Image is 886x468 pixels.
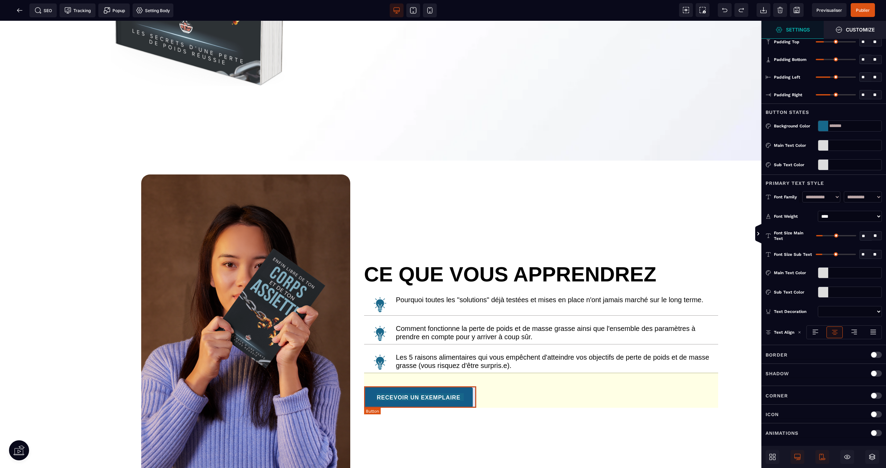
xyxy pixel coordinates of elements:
span: Preview [812,3,847,17]
div: Font Weight [774,213,815,220]
div: Sub Text Color [774,161,815,168]
span: Open Blocks [766,450,779,464]
p: Shadow [766,369,789,378]
p: Corner [766,391,788,400]
img: f12d5f19927e2145083506648576c73a_a5d6356a808565dc.png [141,154,350,467]
div: Background Color [774,123,815,129]
p: Animations [766,429,798,437]
div: Main Text Color [774,142,815,149]
p: Text Align [766,329,794,336]
span: Padding Right [774,92,802,98]
img: 1efd9bc7b97cb3493d716a1283e1b5fa_empoule_bleue.png [371,304,389,322]
span: Tracking [64,7,91,14]
span: Hide/Show Block [840,450,854,464]
span: Open Layers [865,450,879,464]
div: Text Decoration [774,308,815,315]
span: Screenshot [696,3,709,17]
span: Popup [103,7,125,14]
div: Primary Text Style [761,174,886,187]
span: Publier [856,8,870,13]
span: Padding Bottom [774,57,806,62]
span: Desktop Only [790,450,804,464]
text: Comment fonctionne la perte de poids et de masse grasse ainsi que l'ensemble des paramètres à pre... [396,304,718,322]
span: View components [679,3,693,17]
span: Mobile Only [815,450,829,464]
img: 1efd9bc7b97cb3493d716a1283e1b5fa_empoule_bleue.png [371,275,389,293]
span: Padding Top [774,39,799,45]
span: Open Style Manager [824,21,886,39]
img: 1efd9bc7b97cb3493d716a1283e1b5fa_empoule_bleue.png [371,332,389,350]
span: Font Size Main Text [774,230,813,241]
strong: Settings [786,27,810,32]
button: RECEVOIR UN EXEMPLAIRE [364,366,473,387]
span: Padding Left [774,74,800,80]
div: Main Text Color [774,269,815,276]
p: Border [766,351,788,359]
span: Settings [761,21,824,39]
span: Font Size Sub Text [774,252,812,257]
strong: Customize [846,27,875,32]
img: loading [798,331,801,334]
div: Button States [761,103,886,116]
span: Previsualiser [816,8,842,13]
span: Setting Body [136,7,170,14]
div: Font Family [774,193,799,200]
div: Sub Text Color [774,289,815,296]
p: Icon [766,410,779,418]
span: SEO [35,7,52,14]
